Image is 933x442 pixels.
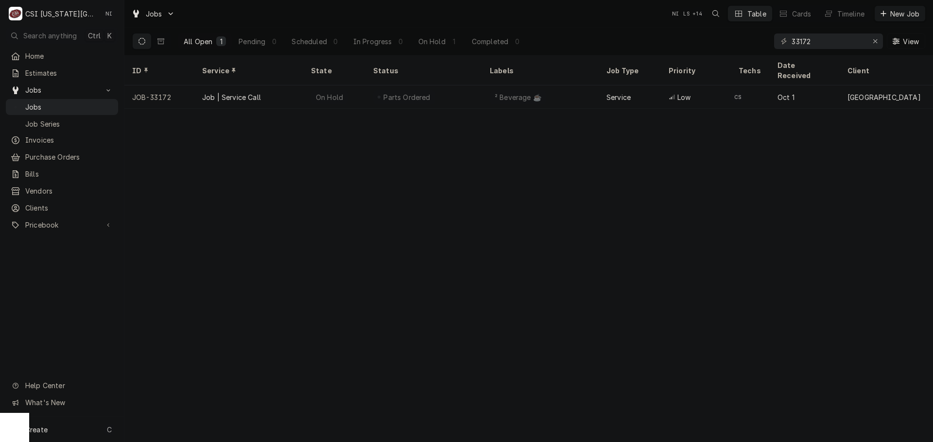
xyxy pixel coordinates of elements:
[311,65,358,76] div: State
[837,9,864,19] div: Timeline
[6,200,118,216] a: Clients
[792,9,812,19] div: Cards
[451,36,457,47] div: 1
[373,65,472,76] div: Status
[25,135,113,145] span: Invoices
[218,36,224,47] div: 1
[127,6,179,22] a: Go to Jobs
[146,9,162,19] span: Jobs
[6,116,118,132] a: Job Series
[901,36,921,47] span: View
[747,9,766,19] div: Table
[887,33,925,49] button: View
[353,36,392,47] div: In Progress
[680,7,693,20] div: Lindy Springer's Avatar
[731,90,744,104] div: Christian Simmons's Avatar
[9,7,22,20] div: C
[494,92,542,102] div: ² Beverage ☕️
[6,99,118,115] a: Jobs
[792,33,864,49] input: Keyword search
[107,31,112,41] span: K
[6,377,118,393] a: Go to Help Center
[102,7,116,20] div: NI
[292,36,327,47] div: Scheduled
[739,65,762,76] div: Techs
[25,426,48,434] span: Create
[6,183,118,199] a: Vendors
[6,65,118,81] a: Estimates
[472,36,508,47] div: Completed
[875,6,925,21] button: New Job
[239,36,265,47] div: Pending
[669,65,721,76] div: Priority
[9,7,22,20] div: CSI Kansas City's Avatar
[669,7,682,20] div: Nate Ingram's Avatar
[25,51,113,61] span: Home
[25,203,113,213] span: Clients
[691,7,704,20] div: + 14
[847,92,921,102] div: [GEOGRAPHIC_DATA]
[25,397,112,408] span: What's New
[777,60,830,81] div: Date Received
[398,36,404,47] div: 0
[6,394,118,410] a: Go to What's New
[490,65,591,76] div: Labels
[88,31,101,41] span: Ctrl
[677,92,691,102] span: Low
[25,119,113,129] span: Job Series
[25,9,97,19] div: CSI [US_STATE][GEOGRAPHIC_DATA]
[680,7,693,20] div: LS
[202,92,261,102] div: Job | Service Call
[888,9,921,19] span: New Job
[107,425,112,435] span: C
[25,102,113,112] span: Jobs
[6,27,118,44] button: Search anythingCtrlK
[315,92,344,102] div: On Hold
[6,217,118,233] a: Go to Pricebook
[184,36,212,47] div: All Open
[25,220,99,230] span: Pricebook
[333,36,339,47] div: 0
[6,149,118,165] a: Purchase Orders
[606,92,631,102] div: Service
[202,65,294,76] div: Service
[132,65,185,76] div: ID
[124,85,194,109] div: JOB-33172
[669,7,682,20] div: NI
[25,380,112,391] span: Help Center
[25,68,113,78] span: Estimates
[23,31,77,41] span: Search anything
[25,169,113,179] span: Bills
[418,36,446,47] div: On Hold
[708,6,724,21] button: Open search
[25,152,113,162] span: Purchase Orders
[867,33,883,49] button: Erase input
[102,7,116,20] div: Nate Ingram's Avatar
[770,85,840,109] div: Oct 1
[514,36,520,47] div: 0
[25,85,99,95] span: Jobs
[382,92,432,102] div: Parts Ordered
[6,82,118,98] a: Go to Jobs
[606,65,653,76] div: Job Type
[6,48,118,64] a: Home
[731,90,744,104] div: CS
[271,36,277,47] div: 0
[6,166,118,182] a: Bills
[6,132,118,148] a: Invoices
[25,186,113,196] span: Vendors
